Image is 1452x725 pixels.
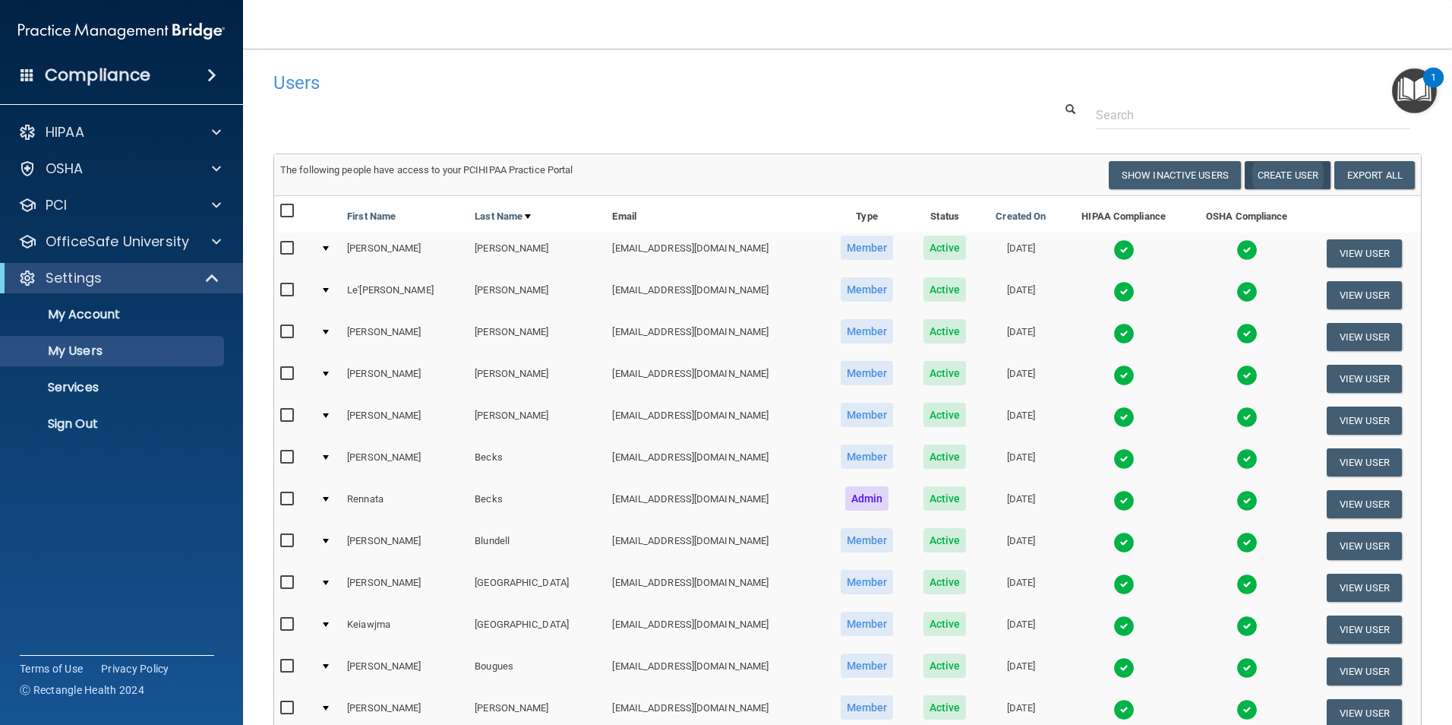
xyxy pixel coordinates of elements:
[1113,657,1135,679] img: tick.e7d51cea.svg
[18,123,221,141] a: HIPAA
[980,233,1061,274] td: [DATE]
[606,358,825,400] td: [EMAIL_ADDRESS][DOMAIN_NAME]
[10,416,217,432] p: Sign Out
[20,682,144,698] span: Ⓒ Rectangle Health 2024
[101,661,169,676] a: Privacy Policy
[1113,490,1135,511] img: tick.e7d51cea.svg
[1327,448,1402,476] button: View User
[469,567,606,609] td: [GEOGRAPHIC_DATA]
[1189,617,1434,678] iframe: Drift Widget Chat Controller
[606,442,825,483] td: [EMAIL_ADDRESS][DOMAIN_NAME]
[1096,101,1410,129] input: Search
[341,609,469,651] td: Keiawjma
[1236,407,1258,428] img: tick.e7d51cea.svg
[980,274,1061,316] td: [DATE]
[1113,574,1135,595] img: tick.e7d51cea.svg
[845,486,889,511] span: Admin
[841,445,894,469] span: Member
[1327,532,1402,560] button: View User
[20,661,83,676] a: Terms of Use
[341,442,469,483] td: [PERSON_NAME]
[1113,407,1135,428] img: tick.e7d51cea.svg
[1327,281,1402,309] button: View User
[980,400,1061,442] td: [DATE]
[923,319,967,344] span: Active
[18,160,221,178] a: OSHA
[825,196,909,233] th: Type
[923,528,967,552] span: Active
[1327,239,1402,268] button: View User
[606,651,825,692] td: [EMAIL_ADDRESS][DOMAIN_NAME]
[841,612,894,636] span: Member
[1327,574,1402,602] button: View User
[996,207,1046,226] a: Created On
[46,233,189,251] p: OfficeSafe University
[1431,78,1436,97] div: 1
[469,316,606,358] td: [PERSON_NAME]
[18,196,221,214] a: PCI
[980,358,1061,400] td: [DATE]
[1236,281,1258,302] img: tick.e7d51cea.svg
[606,274,825,316] td: [EMAIL_ADDRESS][DOMAIN_NAME]
[841,528,894,552] span: Member
[980,609,1061,651] td: [DATE]
[1327,490,1402,518] button: View User
[469,233,606,274] td: [PERSON_NAME]
[341,567,469,609] td: [PERSON_NAME]
[469,442,606,483] td: Becks
[1113,699,1135,720] img: tick.e7d51cea.svg
[923,654,967,678] span: Active
[923,695,967,720] span: Active
[923,445,967,469] span: Active
[469,609,606,651] td: [GEOGRAPHIC_DATA]
[469,525,606,567] td: Blundell
[1113,616,1135,637] img: tick.e7d51cea.svg
[341,525,469,567] td: [PERSON_NAME]
[923,486,967,511] span: Active
[841,570,894,594] span: Member
[841,654,894,678] span: Member
[18,16,225,46] img: PMB logo
[606,609,825,651] td: [EMAIL_ADDRESS][DOMAIN_NAME]
[841,277,894,302] span: Member
[1113,281,1135,302] img: tick.e7d51cea.svg
[10,307,217,322] p: My Account
[1392,68,1437,113] button: Open Resource Center, 1 new notification
[980,483,1061,525] td: [DATE]
[980,567,1061,609] td: [DATE]
[1109,161,1241,189] button: Show Inactive Users
[18,233,221,251] a: OfficeSafe University
[1113,365,1135,386] img: tick.e7d51cea.svg
[46,196,67,214] p: PCI
[347,207,396,226] a: First Name
[606,233,825,274] td: [EMAIL_ADDRESS][DOMAIN_NAME]
[923,403,967,427] span: Active
[606,483,825,525] td: [EMAIL_ADDRESS][DOMAIN_NAME]
[1236,448,1258,470] img: tick.e7d51cea.svg
[923,236,967,260] span: Active
[341,483,469,525] td: Rennata
[1113,323,1135,344] img: tick.e7d51cea.svg
[1327,407,1402,435] button: View User
[841,319,894,344] span: Member
[1236,490,1258,511] img: tick.e7d51cea.svg
[980,525,1061,567] td: [DATE]
[1236,616,1258,637] img: tick.e7d51cea.svg
[46,160,84,178] p: OSHA
[1113,239,1135,261] img: tick.e7d51cea.svg
[841,361,894,385] span: Member
[341,233,469,274] td: [PERSON_NAME]
[341,400,469,442] td: [PERSON_NAME]
[1245,161,1330,189] button: Create User
[469,400,606,442] td: [PERSON_NAME]
[1236,574,1258,595] img: tick.e7d51cea.svg
[1062,196,1186,233] th: HIPAA Compliance
[46,123,84,141] p: HIPAA
[923,612,967,636] span: Active
[18,269,220,287] a: Settings
[1113,448,1135,470] img: tick.e7d51cea.svg
[606,316,825,358] td: [EMAIL_ADDRESS][DOMAIN_NAME]
[1236,699,1258,720] img: tick.e7d51cea.svg
[46,269,102,287] p: Settings
[923,277,967,302] span: Active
